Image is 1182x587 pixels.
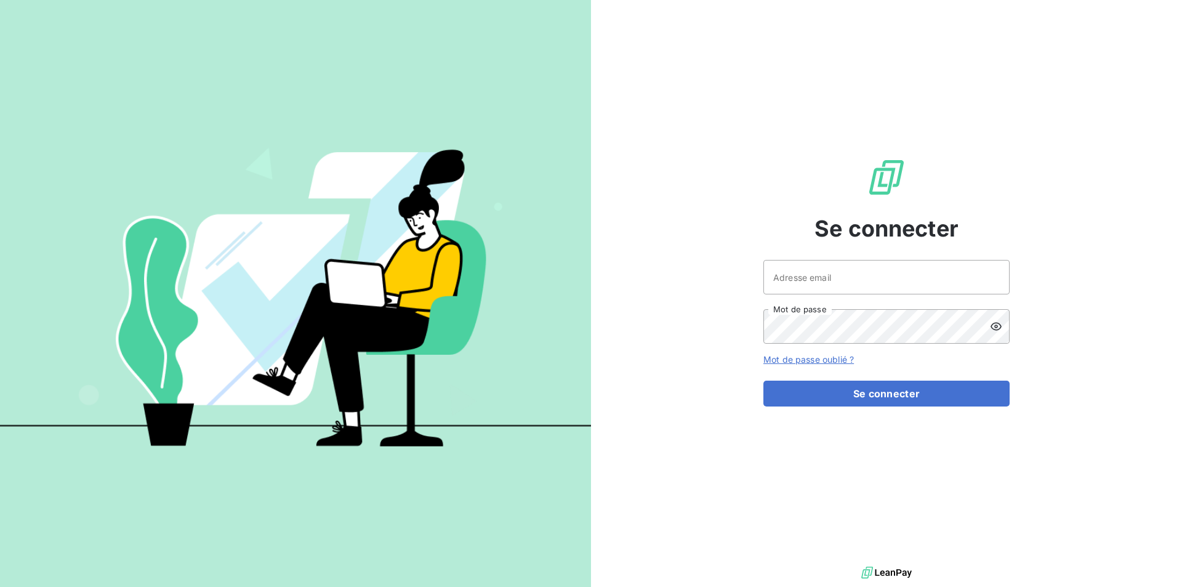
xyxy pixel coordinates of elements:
[763,354,854,365] a: Mot de passe oublié ?
[763,260,1010,294] input: placeholder
[867,158,906,197] img: Logo LeanPay
[763,381,1010,407] button: Se connecter
[814,212,959,245] span: Se connecter
[861,564,912,582] img: logo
